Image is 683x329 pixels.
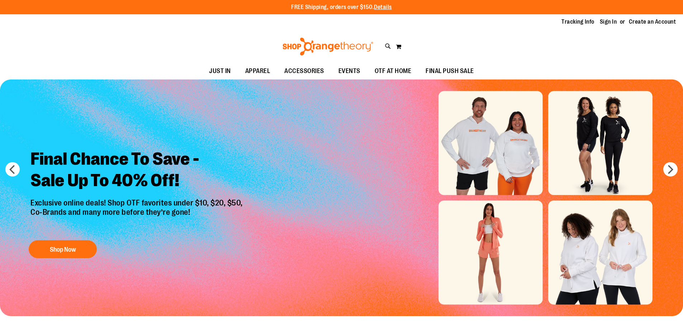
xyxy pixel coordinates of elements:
a: Sign In [600,18,617,26]
a: JUST IN [202,63,238,79]
h2: Final Chance To Save - Sale Up To 40% Off! [25,143,250,198]
a: APPAREL [238,63,278,79]
span: APPAREL [245,63,270,79]
a: Create an Account [629,18,676,26]
p: FREE Shipping, orders over $150. [291,3,392,11]
a: OTF AT HOME [367,63,419,79]
a: Details [374,4,392,10]
a: FINAL PUSH SALE [418,63,481,79]
a: ACCESSORIES [277,63,331,79]
p: Exclusive online deals! Shop OTF favorites under $10, $20, $50, Co-Brands and many more before th... [25,198,250,233]
a: Final Chance To Save -Sale Up To 40% Off! Exclusive online deals! Shop OTF favorites under $10, $... [25,143,250,262]
button: prev [5,162,20,176]
button: next [663,162,678,176]
span: OTF AT HOME [375,63,412,79]
a: Tracking Info [561,18,594,26]
img: Shop Orangetheory [281,38,374,55]
span: EVENTS [338,63,360,79]
button: Shop Now [29,240,97,258]
span: ACCESSORIES [284,63,324,79]
a: EVENTS [331,63,367,79]
span: FINAL PUSH SALE [426,63,474,79]
span: JUST IN [209,63,231,79]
